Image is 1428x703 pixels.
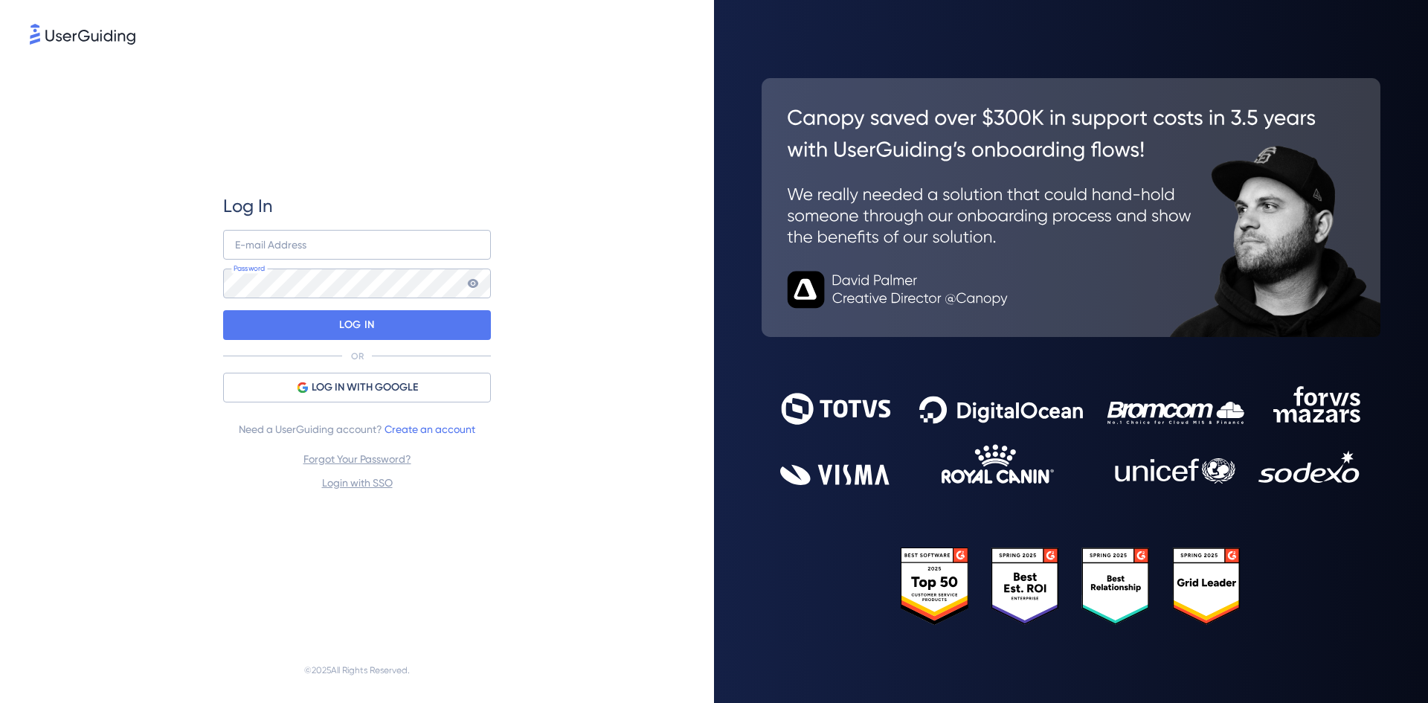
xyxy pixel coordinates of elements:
[351,350,364,362] p: OR
[322,477,393,489] a: Login with SSO
[223,194,273,218] span: Log In
[239,420,475,438] span: Need a UserGuiding account?
[762,78,1380,337] img: 26c0aa7c25a843aed4baddd2b5e0fa68.svg
[780,386,1362,485] img: 9302ce2ac39453076f5bc0f2f2ca889b.svg
[304,661,410,679] span: © 2025 All Rights Reserved.
[223,230,491,260] input: example@company.com
[303,453,411,465] a: Forgot Your Password?
[30,24,135,45] img: 8faab4ba6bc7696a72372aa768b0286c.svg
[385,423,475,435] a: Create an account
[339,313,374,337] p: LOG IN
[901,548,1241,626] img: 25303e33045975176eb484905ab012ff.svg
[312,379,418,397] span: LOG IN WITH GOOGLE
